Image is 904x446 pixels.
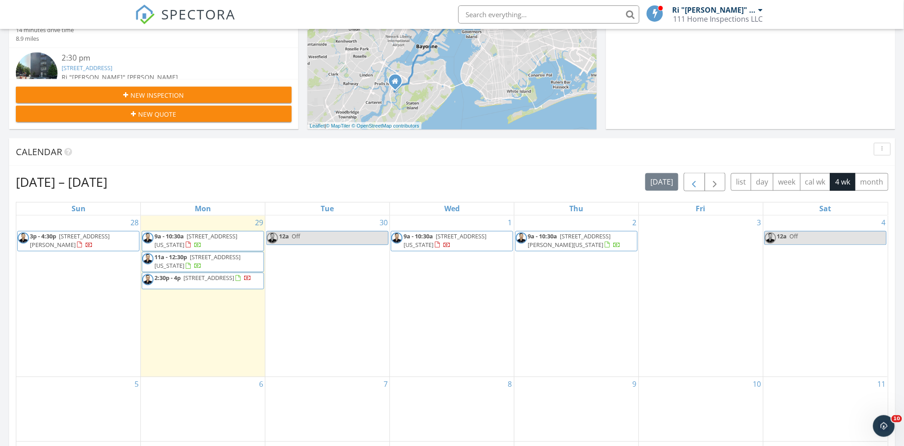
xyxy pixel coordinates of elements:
img: subject_3.png [516,232,527,244]
img: subject_3.png [391,232,403,244]
button: cal wk [800,173,831,191]
button: 4 wk [830,173,856,191]
span: New Quote [139,109,177,119]
a: 11a - 12:30p [STREET_ADDRESS][US_STATE] [154,253,240,270]
a: SPECTORA [135,12,236,31]
a: Go to October 4, 2025 [880,216,888,230]
input: Search everything... [458,5,640,24]
a: Monday [193,203,213,215]
a: 2:30p - 4p [STREET_ADDRESS] [154,274,251,282]
span: Ri "[PERSON_NAME]" [PERSON_NAME] [62,73,178,81]
a: Go to October 7, 2025 [382,377,389,392]
a: Go to October 5, 2025 [133,377,140,392]
img: subject_3.png [18,232,29,244]
a: 11a - 12:30p [STREET_ADDRESS][US_STATE] [142,252,264,272]
a: 2:30p - 4p [STREET_ADDRESS] [142,273,264,289]
button: week [773,173,801,191]
iframe: Intercom live chat [873,415,895,437]
a: 9a - 10:30a [STREET_ADDRESS][US_STATE] [391,231,513,251]
span: 9a - 10:30a [154,232,184,241]
a: 9a - 10:30a [STREET_ADDRESS][PERSON_NAME][US_STATE] [528,232,621,249]
td: Go to September 28, 2025 [16,216,141,377]
a: Sunday [70,203,87,215]
a: © MapTiler [326,123,351,128]
td: Go to October 4, 2025 [763,216,888,377]
a: [STREET_ADDRESS] [62,64,113,72]
button: list [731,173,751,191]
span: 11a - 12:30p [154,253,187,261]
div: 14 minutes drive time [16,26,74,34]
span: 12a [777,232,787,241]
td: Go to October 8, 2025 [390,377,515,442]
td: Go to October 3, 2025 [639,216,763,377]
a: Go to September 30, 2025 [378,216,389,230]
span: Off [790,232,798,241]
a: Go to October 2, 2025 [631,216,639,230]
button: New Inspection [16,87,292,103]
a: 9a - 10:30a [STREET_ADDRESS][US_STATE] [142,231,264,251]
td: Go to October 6, 2025 [141,377,265,442]
a: © OpenStreetMap contributors [352,123,419,128]
span: [STREET_ADDRESS][US_STATE] [154,232,237,249]
div: 111 Home Inspections LLC [673,14,763,24]
td: Go to September 29, 2025 [141,216,265,377]
td: Go to October 1, 2025 [390,216,515,377]
img: The Best Home Inspection Software - Spectora [135,5,155,24]
span: 9a - 10:30a [404,232,433,241]
a: Go to October 1, 2025 [506,216,514,230]
button: Previous [684,173,705,191]
a: Go to October 9, 2025 [631,377,639,392]
span: [STREET_ADDRESS][PERSON_NAME][US_STATE] [528,232,611,249]
h2: [DATE] – [DATE] [16,173,107,191]
a: Go to October 10, 2025 [751,377,763,392]
a: Go to October 6, 2025 [257,377,265,392]
span: SPECTORA [161,5,236,24]
a: Go to October 3, 2025 [755,216,763,230]
button: New Quote [16,106,292,122]
a: Thursday [567,203,585,215]
img: subject_3.png [765,232,776,244]
a: Wednesday [442,203,462,215]
a: Go to October 11, 2025 [876,377,888,392]
button: Next [705,173,726,191]
a: 9a - 10:30a [STREET_ADDRESS][US_STATE] [404,232,486,249]
span: [STREET_ADDRESS][PERSON_NAME] [30,232,110,249]
span: Calendar [16,146,62,158]
a: 9a - 10:30a [STREET_ADDRESS][US_STATE] [154,232,237,249]
div: 2:30 pm [62,52,269,64]
img: subject_3.png [142,274,154,285]
a: Go to September 29, 2025 [253,216,265,230]
td: Go to September 30, 2025 [265,216,390,377]
span: [STREET_ADDRESS][US_STATE] [154,253,240,270]
div: | [308,122,422,130]
img: subject_3.png [142,232,154,244]
span: 9a - 10:30a [528,232,558,241]
a: 9a - 10:30a [STREET_ADDRESS][PERSON_NAME][US_STATE] [515,231,638,251]
span: 3p - 4:30p [30,232,56,241]
a: Leaflet [310,123,325,128]
a: 3p - 4:30p [STREET_ADDRESS][PERSON_NAME] [30,232,110,249]
a: 2:30 pm [STREET_ADDRESS] Ri "[PERSON_NAME]" [PERSON_NAME] 24 minutes drive time 12.9 miles [16,52,292,114]
div: 8.9 miles [16,34,74,43]
td: Go to October 7, 2025 [265,377,390,442]
a: Saturday [818,203,833,215]
td: Go to October 11, 2025 [763,377,888,442]
a: Go to September 28, 2025 [129,216,140,230]
a: Friday [694,203,707,215]
div: Ri "[PERSON_NAME]" [PERSON_NAME] [673,5,756,14]
span: 12a [279,232,289,241]
button: month [855,173,889,191]
td: Go to October 9, 2025 [514,377,639,442]
td: Go to October 5, 2025 [16,377,141,442]
img: subject_3.png [142,253,154,265]
a: Tuesday [319,203,336,215]
td: Go to October 10, 2025 [639,377,763,442]
span: Off [292,232,300,241]
a: 3p - 4:30p [STREET_ADDRESS][PERSON_NAME] [17,231,139,251]
span: New Inspection [131,90,184,100]
span: [STREET_ADDRESS] [183,274,234,282]
button: [DATE] [645,173,678,191]
button: day [751,173,774,191]
span: 10 [892,415,902,422]
img: streetview [16,52,58,94]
